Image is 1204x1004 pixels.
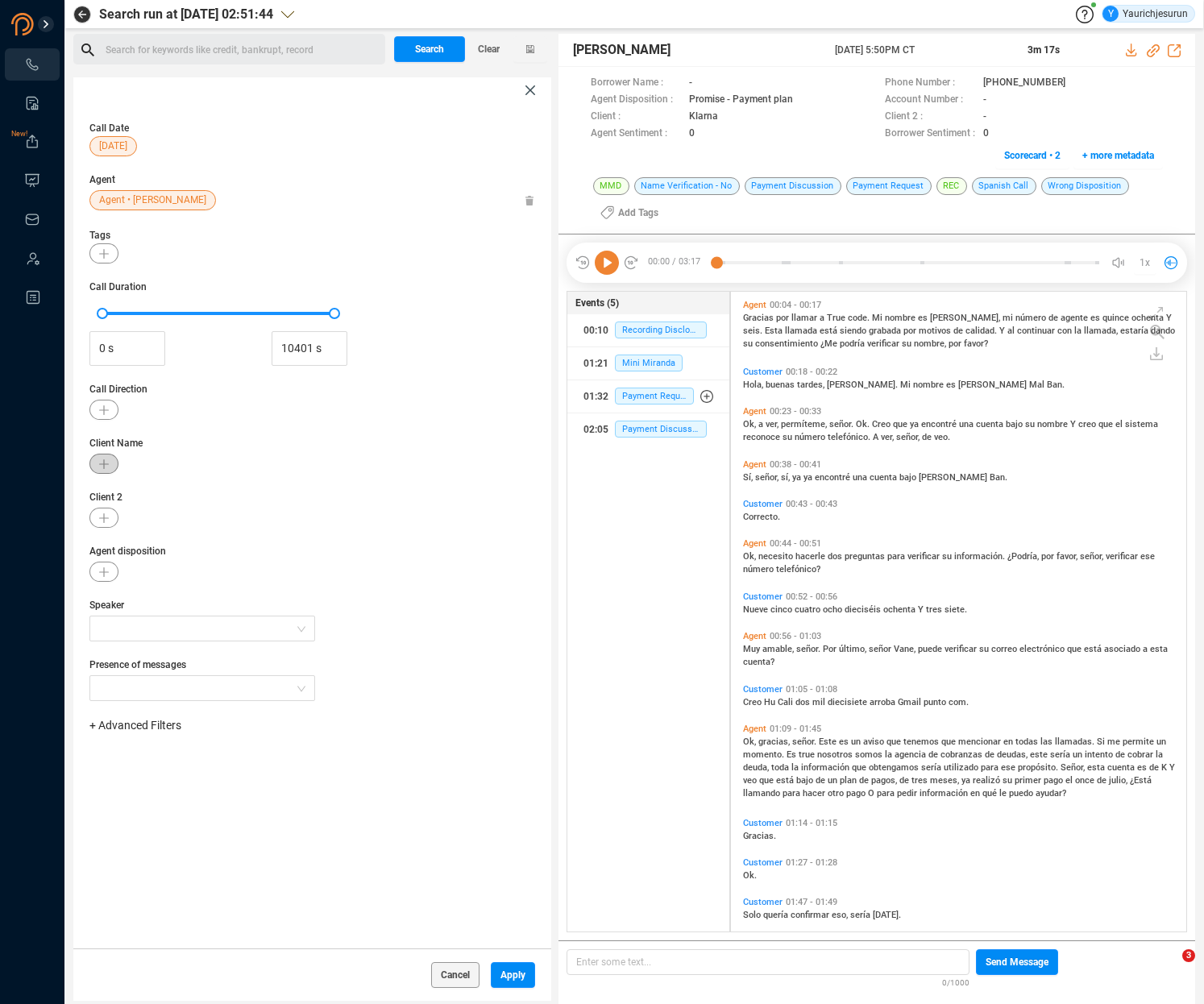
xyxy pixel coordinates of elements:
span: señor [869,644,894,654]
span: Clear [478,36,500,62]
span: Solo [743,910,763,920]
div: 02:05 [583,417,608,442]
span: de [1115,749,1127,760]
span: siendo [840,326,869,336]
span: que [1067,644,1084,654]
button: + more metadata [1073,143,1163,168]
span: esta [1150,644,1168,654]
span: ochenta [1131,313,1166,323]
span: último, [839,644,869,654]
span: las [1040,736,1055,747]
span: otro [828,788,846,799]
li: Smart Reports [5,87,60,119]
li: Inbox [5,203,60,235]
span: Y [918,604,926,615]
button: 02:05Payment Discussion [567,413,729,446]
span: [PERSON_NAME], [930,313,1003,323]
span: obtengamos [869,762,921,773]
span: Ok. [856,419,872,429]
span: asociado [1104,644,1143,654]
span: correo [991,644,1019,654]
span: Scorecard • 2 [1004,143,1061,168]
span: una [853,472,870,483]
span: que [893,419,910,429]
span: al [1007,326,1017,336]
span: cobranzas [940,749,985,760]
span: veo. [934,432,950,442]
span: Agent disposition [89,544,535,558]
span: Hola, [743,380,766,390]
span: ochenta [883,604,918,615]
span: Cali [778,697,795,707]
button: 1x [1134,251,1156,274]
span: 3 [1182,949,1195,962]
li: Interactions [5,48,60,81]
span: agente [1061,313,1090,323]
span: para [783,788,803,799]
span: ya [961,775,973,786]
span: gracias, [758,736,792,747]
span: información [801,762,852,773]
span: Gracias [743,313,776,323]
span: Y [999,326,1007,336]
span: Este [819,736,839,747]
span: por [776,313,791,323]
span: Correcto. [743,512,780,522]
button: Scorecard • 2 [995,143,1069,168]
span: motivos [919,326,953,336]
span: momento. [743,749,787,760]
span: un [851,736,863,747]
span: cuenta [1107,762,1137,773]
button: 01:32Payment Request [567,380,729,413]
span: favor, [1057,551,1080,562]
span: cuenta [870,472,899,483]
span: ver, [881,432,896,442]
span: julio, [1109,775,1130,786]
span: que [759,775,776,786]
span: Add Tags [618,200,658,226]
span: información [920,788,970,799]
span: de [899,775,911,786]
span: puedo [1009,788,1036,799]
span: qué [982,788,999,799]
span: mil [812,697,828,707]
span: número [743,564,776,575]
span: Client Name [89,436,535,450]
span: señor. [796,644,823,654]
span: Y [1070,419,1078,429]
span: Creo [872,419,893,429]
span: buenas [766,380,797,390]
span: tenemos [903,736,941,747]
button: 00:10Recording Disclosure [567,314,729,346]
span: de [859,775,871,786]
span: de [1097,775,1109,786]
span: cuenta [976,419,1006,429]
span: Presence of messages [89,658,315,672]
span: Ok. [743,870,757,881]
span: quince [1102,313,1131,323]
span: información. [954,551,1007,562]
span: Gracias. [743,831,776,841]
span: bajo [899,472,919,483]
span: Send Message [986,949,1048,975]
span: primer [1015,775,1044,786]
span: ya [792,472,803,483]
li: Exports [5,126,60,158]
span: Ok, [743,419,758,429]
span: su [979,644,991,654]
span: mi [1003,313,1015,323]
span: que [852,762,869,773]
span: de [928,749,940,760]
span: para [887,551,907,562]
span: confirmar [791,910,832,920]
span: favor? [964,338,988,349]
span: ¿Me [820,338,840,349]
span: llamada [785,326,820,336]
span: verificar [1106,551,1140,562]
span: señor, [755,472,781,483]
span: Muy [743,644,762,654]
span: verificar [907,551,942,562]
span: pago [846,788,868,799]
span: somos [855,749,885,760]
div: 01:32 [583,384,608,409]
